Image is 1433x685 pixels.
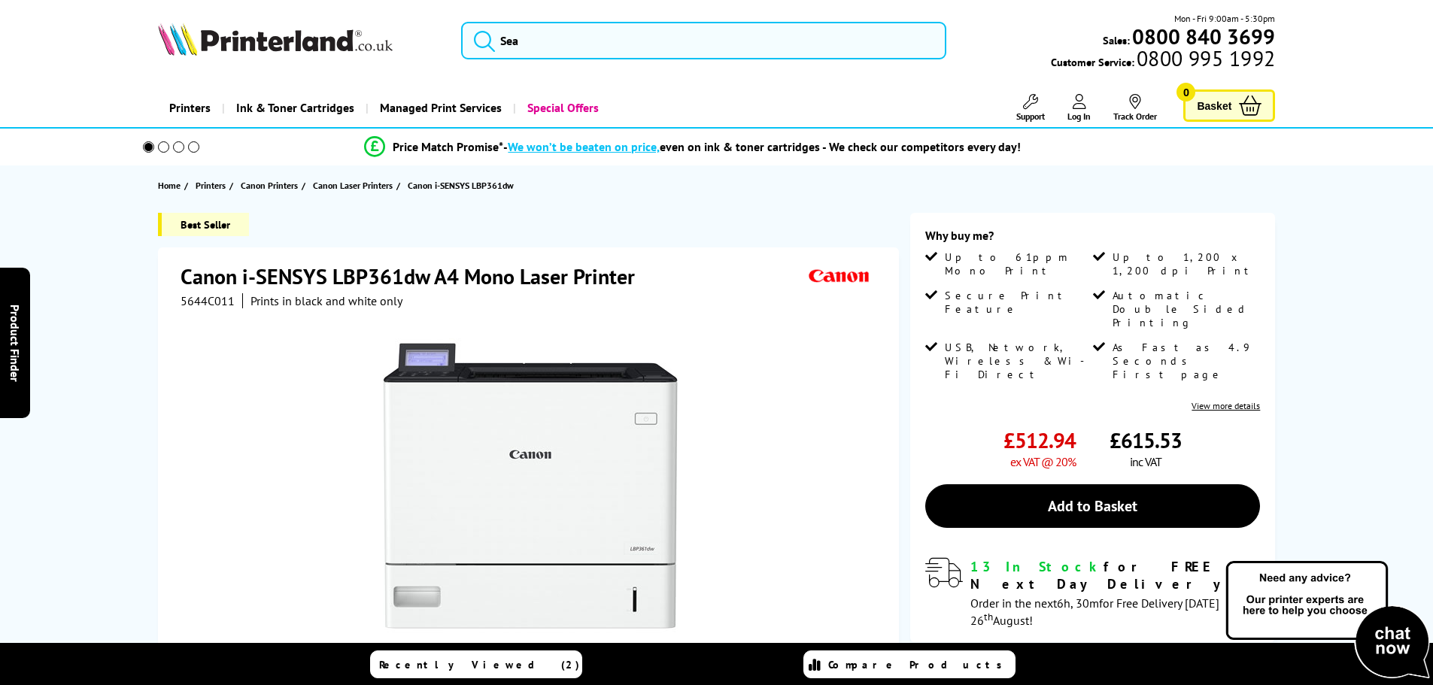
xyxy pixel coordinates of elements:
span: Log In [1067,111,1091,122]
img: Canon [805,262,874,290]
a: Ink & Toner Cartridges [222,89,366,127]
span: 0 [1176,83,1195,102]
a: Special Offers [513,89,610,127]
a: 0800 840 3699 [1130,29,1275,44]
b: 0800 840 3699 [1132,23,1275,50]
a: Canon Printers [241,177,302,193]
span: Canon i-SENSYS LBP361dw [408,180,514,191]
img: Open Live Chat window [1222,559,1433,682]
h1: Canon i-SENSYS LBP361dw A4 Mono Laser Printer [181,262,650,290]
a: Support [1016,94,1045,122]
a: Home [158,177,184,193]
a: Log In [1067,94,1091,122]
span: Price Match Promise* [393,139,503,154]
span: Compare Products [828,658,1010,671]
a: Printerland Logo [158,23,443,59]
div: - even on ink & toner cartridges - We check our competitors every day! [503,139,1021,154]
span: Canon Printers [241,177,298,193]
span: 13 In Stock [970,558,1104,575]
span: 0800 995 1992 [1134,51,1275,65]
span: £615.53 [1110,426,1182,454]
span: Secure Print Feature [945,289,1089,316]
span: Recently Viewed (2) [379,658,580,671]
span: 5644C011 [181,293,235,308]
a: Track Order [1113,94,1157,122]
a: Compare Products [803,650,1016,678]
span: USB, Network, Wireless & Wi-Fi Direct [945,341,1089,381]
span: Basket [1197,95,1231,116]
span: As Fast as 4.9 Seconds First page [1113,341,1257,381]
div: for FREE Next Day Delivery [970,558,1260,593]
input: Sea [461,22,946,59]
span: Order in the next for Free Delivery [DATE] 26 August! [970,596,1219,628]
span: Product Finder [8,304,23,381]
span: £512.94 [1003,426,1076,454]
span: Home [158,177,181,193]
div: modal_delivery [925,558,1260,627]
span: Customer Service: [1051,51,1275,69]
sup: th [984,610,993,623]
a: Managed Print Services [366,89,513,127]
a: View more details [1192,400,1260,411]
a: Recently Viewed (2) [370,650,582,678]
span: Sales: [1103,33,1130,47]
span: 6h, 30m [1057,596,1099,611]
a: Add to Basket [925,484,1260,528]
a: Printers [158,89,222,127]
a: Printers [196,177,229,193]
a: Basket 0 [1183,89,1275,122]
div: Why buy me? [925,228,1260,250]
span: Canon Laser Printers [313,177,393,193]
img: Canon i-SENSYS LBP361dw [383,338,678,633]
span: inc VAT [1130,454,1161,469]
span: Automatic Double Sided Printing [1113,289,1257,329]
span: Up to 1,200 x 1,200 dpi Print [1113,250,1257,277]
span: Printers [196,177,226,193]
li: modal_Promise [123,134,1264,160]
a: Canon Laser Printers [313,177,396,193]
img: Printerland Logo [158,23,393,56]
span: Up to 61ppm Mono Print [945,250,1089,277]
span: Mon - Fri 9:00am - 5:30pm [1174,11,1275,26]
span: Support [1016,111,1045,122]
span: Ink & Toner Cartridges [236,89,354,127]
span: Best Seller [158,213,249,236]
i: Prints in black and white only [250,293,402,308]
span: ex VAT @ 20% [1010,454,1076,469]
span: We won’t be beaten on price, [508,139,660,154]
